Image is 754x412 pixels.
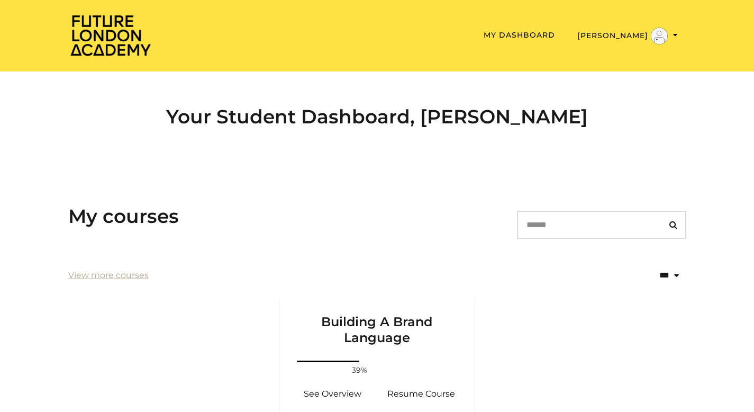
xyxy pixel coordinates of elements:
a: View more courses [68,269,149,282]
span: 39% [347,365,372,376]
a: Building A Brand Language [280,297,475,359]
button: Toggle menu [574,27,681,45]
a: Building A Brand Language: See Overview [288,381,377,407]
select: status [613,262,686,289]
h3: Building A Brand Language [293,297,462,346]
a: Building A Brand Language: Resume Course [377,381,466,407]
img: Home Page [68,14,153,57]
h3: My courses [68,205,179,228]
h2: Your Student Dashboard, [PERSON_NAME] [68,105,686,128]
a: My Dashboard [484,30,555,40]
